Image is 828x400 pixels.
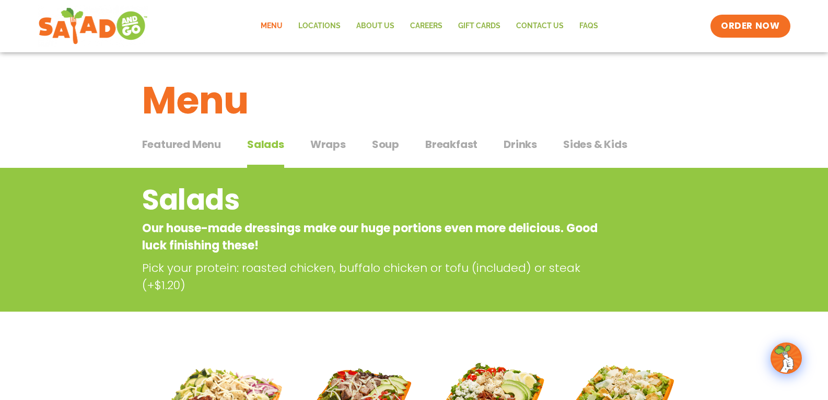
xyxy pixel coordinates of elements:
[402,14,450,38] a: Careers
[310,136,346,152] span: Wraps
[563,136,627,152] span: Sides & Kids
[504,136,537,152] span: Drinks
[142,220,602,254] p: Our house-made dressings make our huge portions even more delicious. Good luck finishing these!
[142,136,221,152] span: Featured Menu
[38,5,148,47] img: new-SAG-logo-768×292
[508,14,572,38] a: Contact Us
[348,14,402,38] a: About Us
[247,136,284,152] span: Salads
[142,72,686,129] h1: Menu
[142,259,607,294] p: Pick your protein: roasted chicken, buffalo chicken or tofu (included) or steak (+$1.20)
[721,20,779,32] span: ORDER NOW
[710,15,790,38] a: ORDER NOW
[372,136,399,152] span: Soup
[572,14,606,38] a: FAQs
[142,179,602,221] h2: Salads
[142,133,686,168] div: Tabbed content
[253,14,290,38] a: Menu
[253,14,606,38] nav: Menu
[425,136,477,152] span: Breakfast
[450,14,508,38] a: GIFT CARDS
[772,344,801,373] img: wpChatIcon
[290,14,348,38] a: Locations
